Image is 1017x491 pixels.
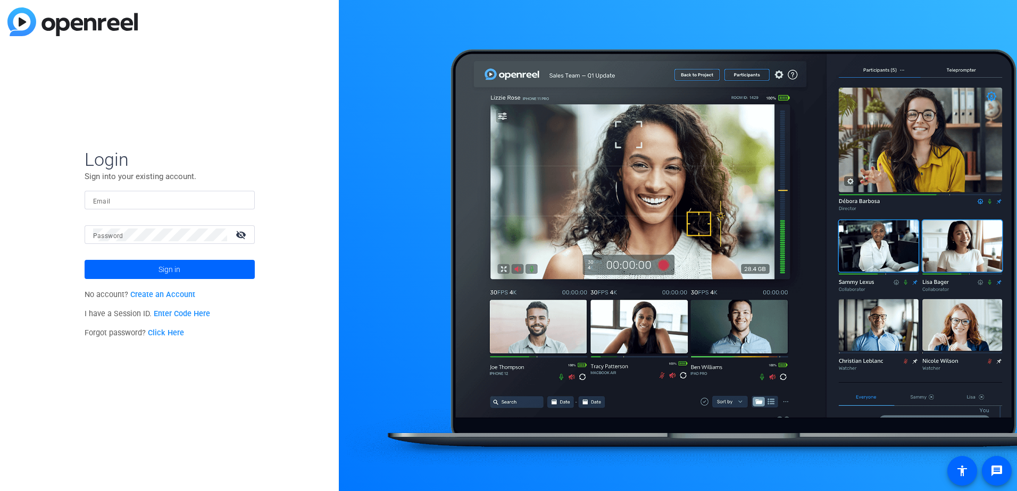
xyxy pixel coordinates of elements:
[85,260,255,279] button: Sign in
[154,309,210,318] a: Enter Code Here
[7,7,138,36] img: blue-gradient.svg
[148,328,184,337] a: Click Here
[85,328,185,337] span: Forgot password?
[85,309,211,318] span: I have a Session ID.
[229,227,255,242] mat-icon: visibility_off
[85,290,196,299] span: No account?
[93,198,111,205] mat-label: Email
[956,464,969,477] mat-icon: accessibility
[130,290,195,299] a: Create an Account
[990,464,1003,477] mat-icon: message
[93,194,246,207] input: Enter Email Address
[85,171,255,182] p: Sign into your existing account.
[85,148,255,171] span: Login
[93,232,123,240] mat-label: Password
[159,256,180,283] span: Sign in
